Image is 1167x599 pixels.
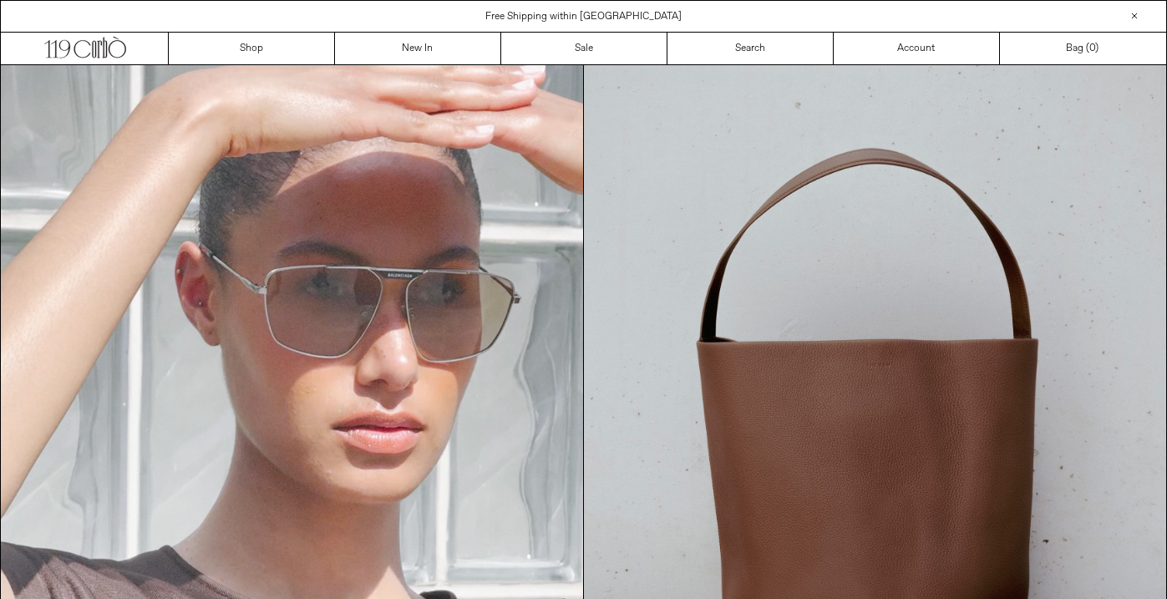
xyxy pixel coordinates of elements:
a: Account [834,33,1000,64]
span: 0 [1089,42,1095,55]
a: Free Shipping within [GEOGRAPHIC_DATA] [485,10,682,23]
a: Sale [501,33,667,64]
a: New In [335,33,501,64]
a: Search [667,33,834,64]
span: ) [1089,41,1099,56]
a: Shop [169,33,335,64]
a: Bag () [1000,33,1166,64]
